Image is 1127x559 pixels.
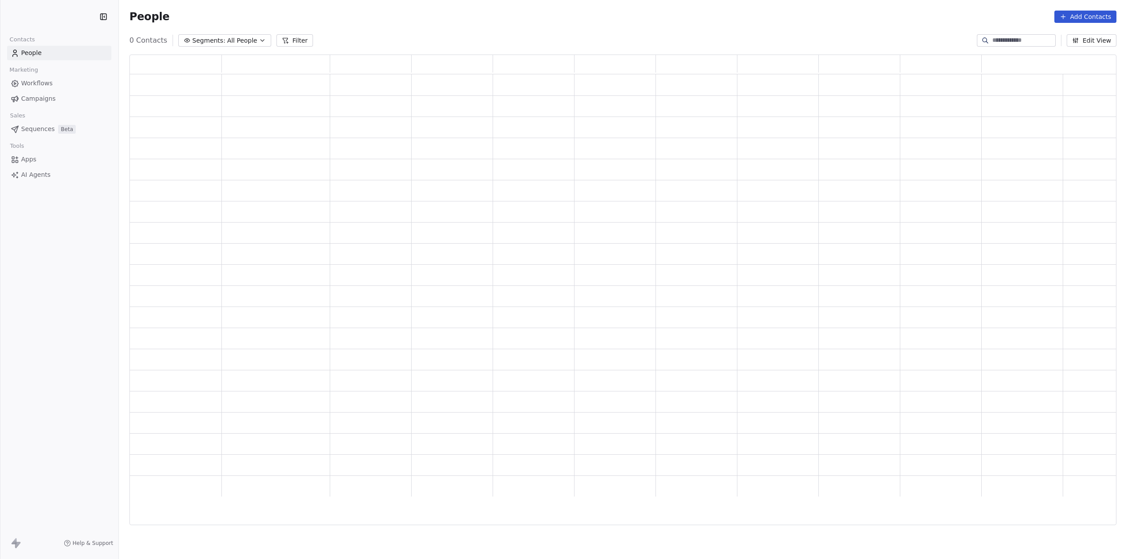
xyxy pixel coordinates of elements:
div: grid [130,74,1117,526]
span: Campaigns [21,94,55,103]
a: AI Agents [7,168,111,182]
a: Apps [7,152,111,167]
span: Sales [6,109,29,122]
span: People [21,48,42,58]
button: Filter [276,34,313,47]
span: Segments: [192,36,225,45]
button: Add Contacts [1054,11,1116,23]
span: Contacts [6,33,39,46]
span: Sequences [21,124,55,134]
span: Apps [21,155,37,164]
span: Tools [6,139,28,153]
span: 0 Contacts [129,35,167,46]
a: Campaigns [7,91,111,106]
span: All People [227,36,257,45]
span: Workflows [21,79,53,88]
a: SequencesBeta [7,122,111,136]
a: Workflows [7,76,111,91]
button: Edit View [1067,34,1116,47]
span: Marketing [6,63,42,77]
span: AI Agents [21,170,51,179]
span: Help & Support [73,540,113,547]
a: People [7,46,111,60]
span: People [129,10,169,23]
a: Help & Support [64,540,113,547]
span: Beta [58,125,76,134]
